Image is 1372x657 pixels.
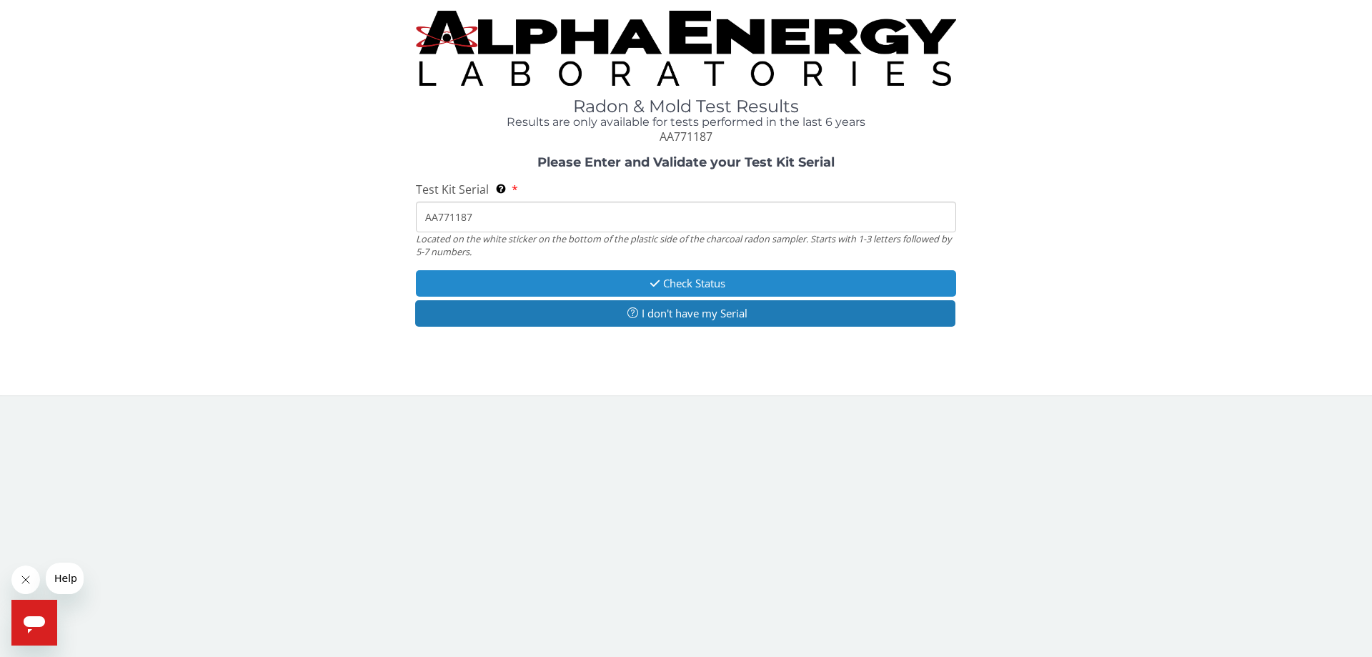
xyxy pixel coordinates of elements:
img: TightCrop.jpg [416,11,956,86]
strong: Please Enter and Validate your Test Kit Serial [537,154,835,170]
button: I don't have my Serial [415,300,955,327]
div: Located on the white sticker on the bottom of the plastic side of the charcoal radon sampler. Sta... [416,232,956,259]
iframe: Message from company [46,563,84,594]
button: Check Status [416,270,956,297]
iframe: Close message [11,565,40,594]
span: AA771187 [660,129,712,144]
h1: Radon & Mold Test Results [416,97,956,116]
h4: Results are only available for tests performed in the last 6 years [416,116,956,129]
span: Test Kit Serial [416,182,489,197]
iframe: Button to launch messaging window [11,600,57,646]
